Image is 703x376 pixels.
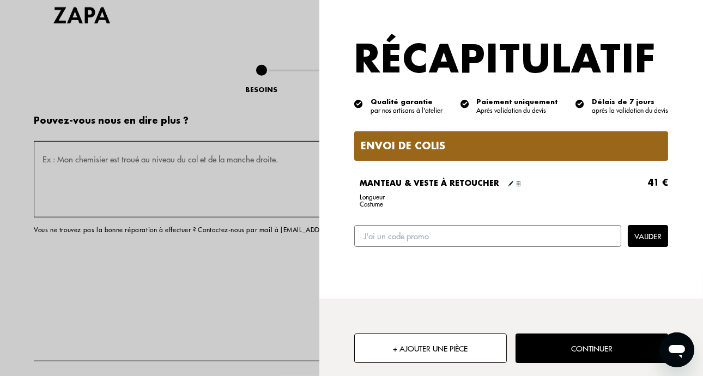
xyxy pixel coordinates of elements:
[460,99,469,108] img: icon list info
[371,99,443,105] div: Qualité garantie
[360,178,499,189] h2: Manteau & veste à retoucher
[354,225,621,247] input: J'ai un code promo
[354,131,668,161] div: Envoi de colis
[354,99,363,108] img: icon list info
[508,181,513,186] img: Éditer
[516,181,521,186] img: Supprimer
[485,80,692,105] div: Besoin d’une retouche ? avec un artisan [PERSON_NAME].
[360,194,668,201] span: Longueur
[575,99,584,108] img: icon list info
[354,333,507,363] button: + Ajouter une pièce
[628,225,668,247] button: Valider
[659,332,694,367] iframe: Bouton de lancement de la fenêtre de messagerie, conversation en cours
[647,179,668,187] span: 41 €
[477,99,558,105] div: Paiement uniquement
[592,99,668,105] div: Délais de 7 jours
[516,333,668,363] button: Continuer
[477,107,558,114] div: Après validation du devis
[319,35,703,86] h2: Récapitulatif
[371,107,443,114] div: par nos artisans à l'atelier
[592,107,668,114] div: après la validation du devis
[360,201,383,208] span: Costume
